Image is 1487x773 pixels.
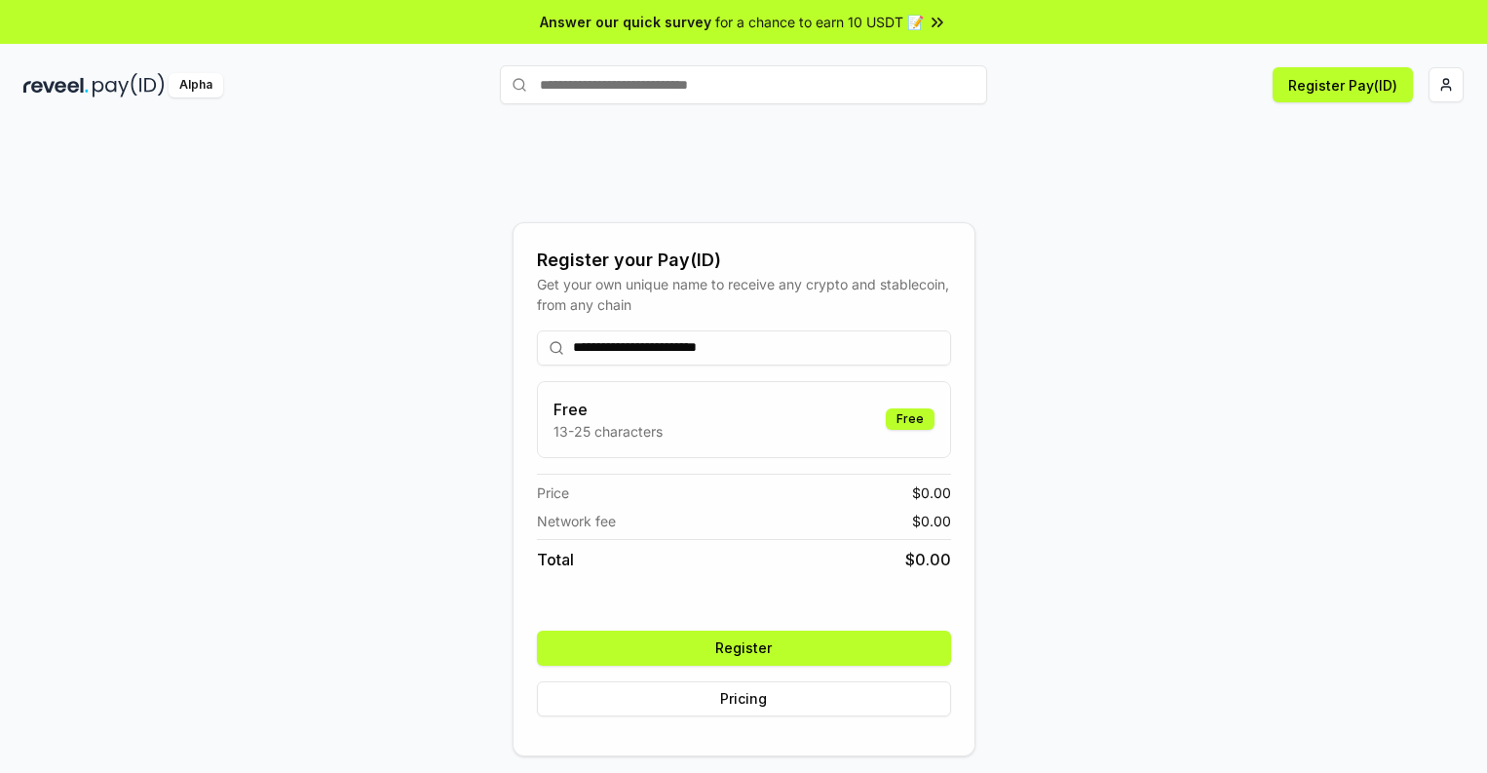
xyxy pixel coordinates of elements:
[912,483,951,503] span: $ 0.00
[905,548,951,571] span: $ 0.00
[537,247,951,274] div: Register your Pay(ID)
[537,631,951,666] button: Register
[540,12,711,32] span: Answer our quick survey
[886,408,934,430] div: Free
[537,274,951,315] div: Get your own unique name to receive any crypto and stablecoin, from any chain
[537,511,616,531] span: Network fee
[537,483,569,503] span: Price
[1273,67,1413,102] button: Register Pay(ID)
[912,511,951,531] span: $ 0.00
[537,681,951,716] button: Pricing
[537,548,574,571] span: Total
[23,73,89,97] img: reveel_dark
[169,73,223,97] div: Alpha
[553,421,663,442] p: 13-25 characters
[715,12,924,32] span: for a chance to earn 10 USDT 📝
[93,73,165,97] img: pay_id
[553,398,663,421] h3: Free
